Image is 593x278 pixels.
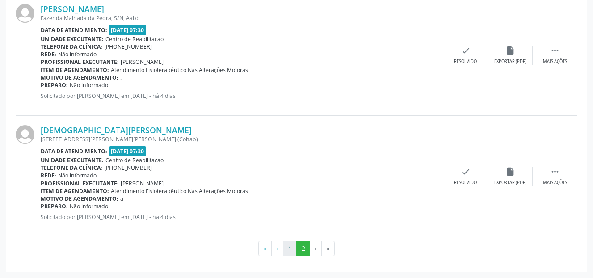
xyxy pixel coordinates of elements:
[41,4,104,14] a: [PERSON_NAME]
[41,66,109,74] b: Item de agendamento:
[41,26,107,34] b: Data de atendimento:
[121,58,164,66] span: [PERSON_NAME]
[104,43,152,51] span: [PHONE_NUMBER]
[121,180,164,187] span: [PERSON_NAME]
[111,66,248,74] span: Atendimento Fisioterapêutico Nas Alterações Motoras
[105,156,164,164] span: Centro de Reabilitacao
[41,202,68,210] b: Preparo:
[454,59,477,65] div: Resolvido
[70,202,108,210] span: Não informado
[104,164,152,172] span: [PHONE_NUMBER]
[105,35,164,43] span: Centro de Reabilitacao
[550,46,560,55] i: 
[505,167,515,177] i: insert_drive_file
[109,25,147,35] span: [DATE] 07:30
[543,180,567,186] div: Mais ações
[41,125,192,135] a: [DEMOGRAPHIC_DATA][PERSON_NAME]
[109,146,147,156] span: [DATE] 07:30
[41,147,107,155] b: Data de atendimento:
[41,14,443,22] div: Fazenda Malhada da Pedra, S/N, Aabb
[41,172,56,179] b: Rede:
[543,59,567,65] div: Mais ações
[41,51,56,58] b: Rede:
[41,35,104,43] b: Unidade executante:
[296,241,310,256] button: Go to page 2
[41,58,119,66] b: Profissional executante:
[258,241,272,256] button: Go to first page
[41,164,102,172] b: Telefone da clínica:
[41,135,443,143] div: [STREET_ADDRESS][PERSON_NAME][PERSON_NAME] (Cohab)
[58,172,97,179] span: Não informado
[550,167,560,177] i: 
[41,187,109,195] b: Item de agendamento:
[494,180,526,186] div: Exportar (PDF)
[16,241,577,256] ul: Pagination
[120,195,123,202] span: a
[41,213,443,221] p: Solicitado por [PERSON_NAME] em [DATE] - há 4 dias
[283,241,297,256] button: Go to page 1
[41,195,118,202] b: Motivo de agendamento:
[505,46,515,55] i: insert_drive_file
[461,46,471,55] i: check
[461,167,471,177] i: check
[16,125,34,144] img: img
[41,156,104,164] b: Unidade executante:
[41,92,443,100] p: Solicitado por [PERSON_NAME] em [DATE] - há 4 dias
[16,4,34,23] img: img
[58,51,97,58] span: Não informado
[271,241,283,256] button: Go to previous page
[454,180,477,186] div: Resolvido
[41,180,119,187] b: Profissional executante:
[41,81,68,89] b: Preparo:
[70,81,108,89] span: Não informado
[120,74,122,81] span: .
[41,43,102,51] b: Telefone da clínica:
[494,59,526,65] div: Exportar (PDF)
[111,187,248,195] span: Atendimento Fisioterapêutico Nas Alterações Motoras
[41,74,118,81] b: Motivo de agendamento:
